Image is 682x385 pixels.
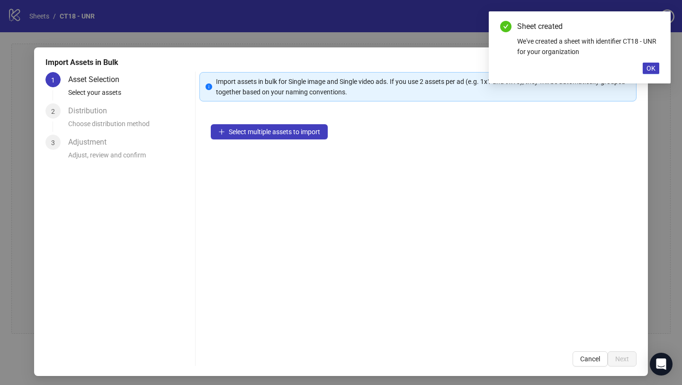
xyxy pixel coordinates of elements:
[68,135,114,150] div: Adjustment
[643,63,659,74] button: OK
[206,83,212,90] span: info-circle
[216,76,630,97] div: Import assets in bulk for Single image and Single video ads. If you use 2 assets per ad (e.g. 1x1...
[580,355,600,363] span: Cancel
[218,128,225,135] span: plus
[650,353,673,376] div: Open Intercom Messenger
[608,351,637,367] button: Next
[649,21,659,31] a: Close
[500,21,511,32] span: check-circle
[517,36,659,57] div: We've created a sheet with identifier CT18 - UNR for your organization
[51,76,55,84] span: 1
[51,139,55,147] span: 3
[45,57,637,68] div: Import Assets in Bulk
[68,103,115,119] div: Distribution
[68,119,191,135] div: Choose distribution method
[68,87,191,103] div: Select your assets
[51,108,55,115] span: 2
[68,150,191,166] div: Adjust, review and confirm
[573,351,608,367] button: Cancel
[517,21,659,32] div: Sheet created
[68,72,127,87] div: Asset Selection
[646,64,655,72] span: OK
[229,128,320,136] span: Select multiple assets to import
[211,124,328,139] button: Select multiple assets to import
